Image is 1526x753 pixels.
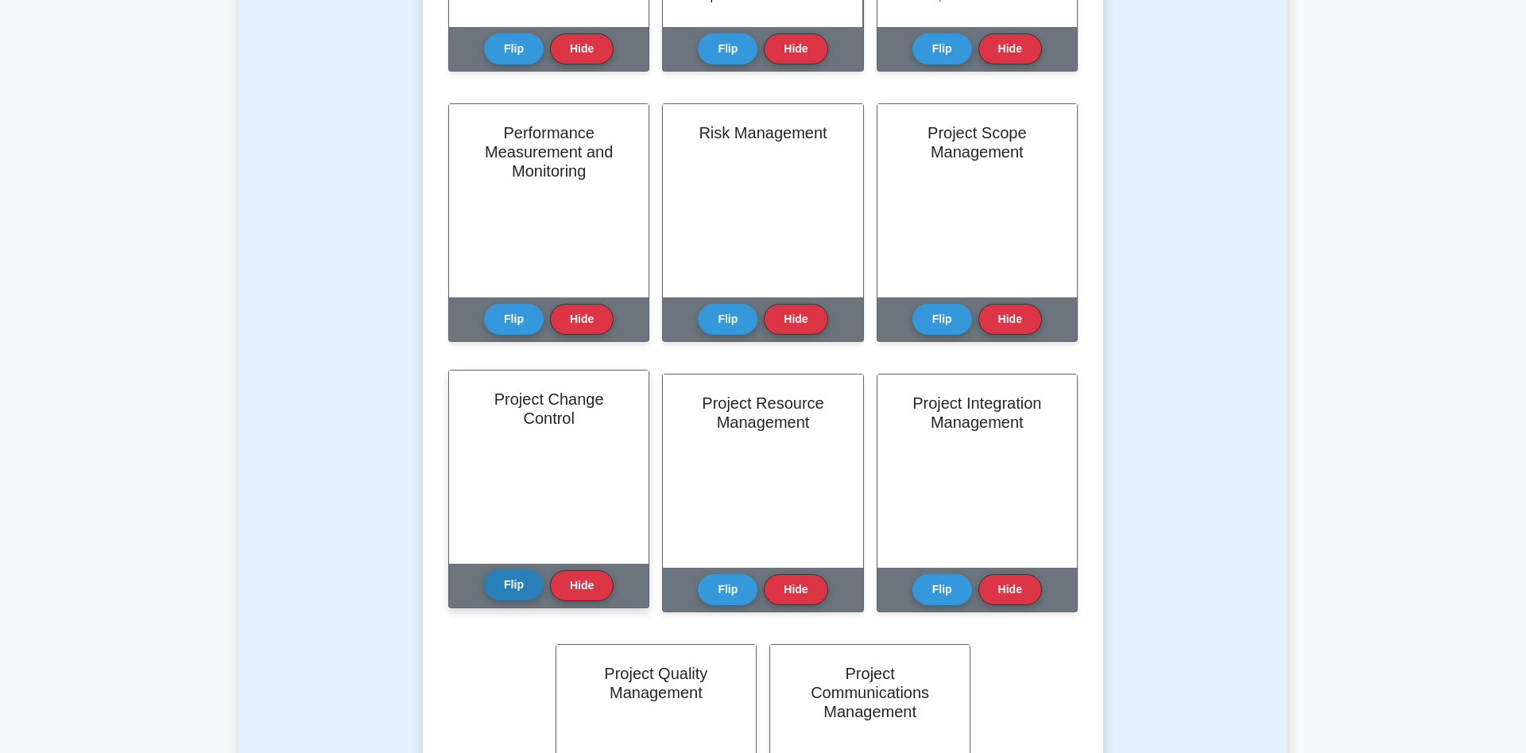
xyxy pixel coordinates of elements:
h2: Project Scope Management [897,123,1058,161]
h2: Project Quality Management [575,664,737,702]
button: Hide [550,33,614,64]
button: Hide [978,304,1042,335]
button: Flip [698,33,757,64]
button: Hide [978,574,1042,605]
button: Flip [484,569,544,600]
h2: Project Resource Management [682,394,843,432]
button: Flip [698,574,757,605]
button: Flip [912,33,972,64]
h2: Project Communications Management [789,664,951,721]
button: Hide [764,574,827,605]
button: Flip [912,304,972,335]
button: Flip [912,574,972,605]
h2: Risk Management [682,123,843,142]
h2: Project Integration Management [897,394,1058,432]
button: Hide [764,304,827,335]
button: Flip [484,304,544,335]
button: Hide [550,304,614,335]
button: Flip [698,304,757,335]
h2: Project Change Control [468,390,629,428]
h2: Performance Measurement and Monitoring [468,123,629,180]
button: Hide [764,33,827,64]
button: Hide [550,570,614,601]
button: Flip [484,33,544,64]
button: Hide [978,33,1042,64]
